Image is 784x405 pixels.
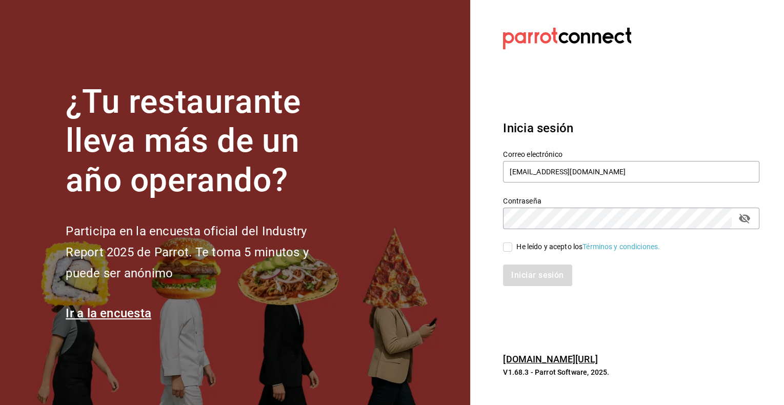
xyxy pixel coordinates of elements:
h3: Inicia sesión [503,119,759,137]
div: He leído y acepto los [516,241,660,252]
a: Términos y condiciones. [582,242,660,251]
label: Correo electrónico [503,150,759,157]
a: [DOMAIN_NAME][URL] [503,354,597,364]
input: Ingresa tu correo electrónico [503,161,759,183]
a: Ir a la encuesta [66,306,151,320]
label: Contraseña [503,197,759,204]
button: passwordField [736,210,753,227]
p: V1.68.3 - Parrot Software, 2025. [503,367,759,377]
h2: Participa en la encuesta oficial del Industry Report 2025 de Parrot. Te toma 5 minutos y puede se... [66,221,343,283]
h1: ¿Tu restaurante lleva más de un año operando? [66,83,343,200]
